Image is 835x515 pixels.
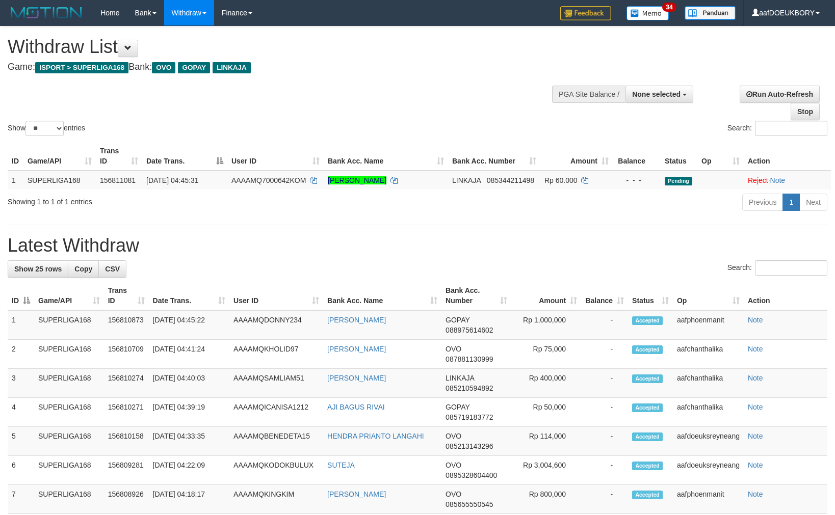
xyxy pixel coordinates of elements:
span: Accepted [632,345,663,354]
span: 156811081 [100,176,136,184]
td: [DATE] 04:22:09 [149,456,229,485]
span: Accepted [632,374,663,383]
td: Rp 800,000 [511,485,581,514]
span: OVO [446,490,461,498]
span: Copy 085719183772 to clipboard [446,413,493,421]
div: - - - [617,175,657,185]
span: CSV [105,265,120,273]
th: Op: activate to sort column ascending [697,142,744,171]
select: Showentries [25,121,64,136]
span: Copy 085210594892 to clipboard [446,384,493,392]
th: Action [744,142,831,171]
th: Op: activate to sort column ascending [673,281,744,310]
td: - [581,369,628,398]
td: 6 [8,456,34,485]
td: SUPERLIGA168 [34,340,104,369]
td: aafphoenmanit [673,485,744,514]
h1: Withdraw List [8,37,546,57]
img: Feedback.jpg [560,6,611,20]
td: AAAAMQSAMLIAM51 [229,369,323,398]
a: Copy [68,260,99,278]
span: [DATE] 04:45:31 [146,176,198,184]
input: Search: [755,260,827,276]
a: Reject [748,176,768,184]
span: Accepted [632,432,663,441]
a: [PERSON_NAME] [327,316,386,324]
td: SUPERLIGA168 [34,427,104,456]
th: Balance: activate to sort column ascending [581,281,628,310]
span: None selected [632,90,681,98]
th: Bank Acc. Number: activate to sort column ascending [441,281,511,310]
th: Game/API: activate to sort column ascending [34,281,104,310]
td: AAAAMQKINGKIM [229,485,323,514]
a: [PERSON_NAME] [328,176,386,184]
th: Status: activate to sort column ascending [628,281,673,310]
label: Search: [727,260,827,276]
th: ID: activate to sort column descending [8,281,34,310]
span: Copy [74,265,92,273]
td: - [581,340,628,369]
a: Note [748,403,763,411]
a: AJI BAGUS RIVAI [327,403,385,411]
td: - [581,456,628,485]
td: [DATE] 04:45:22 [149,310,229,340]
td: aafchanthalika [673,369,744,398]
a: Note [748,490,763,498]
a: SUTEJA [327,461,355,469]
th: Date Trans.: activate to sort column ascending [149,281,229,310]
img: MOTION_logo.png [8,5,85,20]
a: Note [748,345,763,353]
span: LINKAJA [452,176,481,184]
td: · [744,171,831,189]
td: - [581,485,628,514]
span: Accepted [632,316,663,325]
td: Rp 114,000 [511,427,581,456]
td: AAAAMQDONNY234 [229,310,323,340]
th: Amount: activate to sort column ascending [540,142,613,171]
a: Note [748,316,763,324]
span: OVO [446,345,461,353]
a: Note [770,176,786,184]
span: Accepted [632,491,663,499]
td: aafdoeuksreyneang [673,427,744,456]
th: Status [661,142,697,171]
span: Copy 088975614602 to clipboard [446,326,493,334]
th: Date Trans.: activate to sort column descending [142,142,227,171]
td: AAAAMQICANISA1212 [229,398,323,427]
td: Rp 400,000 [511,369,581,398]
h4: Game: Bank: [8,62,546,72]
td: 5 [8,427,34,456]
td: 156808926 [104,485,149,514]
th: Action [744,281,827,310]
span: Copy 0895328604400 to clipboard [446,471,497,479]
td: Rp 1,000,000 [511,310,581,340]
td: 3 [8,369,34,398]
span: Pending [665,177,692,185]
span: Copy 085655550545 to clipboard [446,500,493,508]
a: Note [748,432,763,440]
td: Rp 50,000 [511,398,581,427]
span: OVO [446,461,461,469]
td: 2 [8,340,34,369]
span: ISPORT > SUPERLIGA168 [35,62,128,73]
span: 34 [662,3,676,12]
th: User ID: activate to sort column ascending [229,281,323,310]
th: Game/API: activate to sort column ascending [23,142,96,171]
span: OVO [446,432,461,440]
td: SUPERLIGA168 [34,369,104,398]
img: Button%20Memo.svg [627,6,669,20]
td: [DATE] 04:39:19 [149,398,229,427]
span: LINKAJA [213,62,251,73]
td: - [581,427,628,456]
td: aafchanthalika [673,340,744,369]
td: - [581,398,628,427]
td: 1 [8,310,34,340]
td: 156810873 [104,310,149,340]
span: GOPAY [446,403,469,411]
span: Rp 60.000 [544,176,578,184]
td: [DATE] 04:40:03 [149,369,229,398]
a: Note [748,374,763,382]
th: User ID: activate to sort column ascending [227,142,324,171]
span: Copy 087881130999 to clipboard [446,355,493,363]
a: Next [799,194,827,211]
